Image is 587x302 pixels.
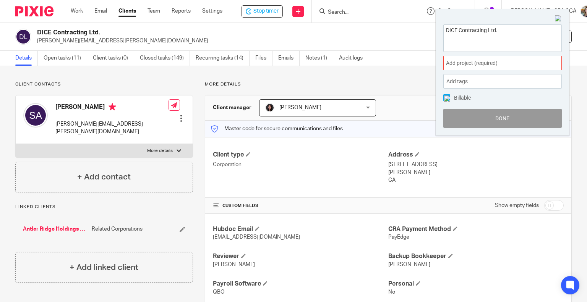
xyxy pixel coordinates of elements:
span: Stop timer [253,7,279,15]
h4: CRA Payment Method [388,225,564,233]
p: Master code for secure communications and files [211,125,343,132]
img: svg%3E [15,29,31,45]
span: PayEdge [388,234,409,240]
span: Add project (required) [446,59,542,67]
p: [PERSON_NAME] [388,169,564,176]
span: QBO [213,289,225,295]
h4: + Add linked client [70,262,138,273]
h4: Personal [388,280,564,288]
span: No [388,289,395,295]
span: [PERSON_NAME] [388,262,430,267]
a: Emails [278,51,300,66]
h4: [PERSON_NAME] [55,103,169,113]
img: Lili%20square.jpg [265,103,274,112]
button: Done [443,109,562,128]
a: Clients [118,7,136,15]
a: Work [71,7,83,15]
h2: DICE Contracting Ltd. [37,29,382,37]
p: [PERSON_NAME][EMAIL_ADDRESS][PERSON_NAME][DOMAIN_NAME] [37,37,468,45]
a: Recurring tasks (14) [196,51,250,66]
a: Open tasks (11) [44,51,87,66]
img: Pixie [15,6,54,16]
span: [PERSON_NAME] [279,105,321,110]
img: checked.png [444,95,450,102]
a: Client tasks (0) [93,51,134,66]
span: Get Support [438,8,467,14]
a: Audit logs [339,51,368,66]
h4: Payroll Software [213,280,388,288]
h4: CUSTOM FIELDS [213,203,388,209]
p: [PERSON_NAME], CPA CGA [509,7,576,15]
p: More details [147,148,173,154]
p: Client contacts [15,81,193,87]
img: Close [555,15,562,22]
span: [PERSON_NAME] [213,262,255,267]
a: Details [15,51,38,66]
a: Settings [202,7,222,15]
a: Files [255,51,272,66]
h4: Address [388,151,564,159]
h4: Reviewer [213,252,388,260]
p: [PERSON_NAME][EMAIL_ADDRESS][PERSON_NAME][DOMAIN_NAME] [55,120,169,136]
input: Search [327,9,396,16]
i: Primary [109,103,116,111]
textarea: DICE Contracting Ltd. [444,25,561,50]
p: [STREET_ADDRESS] [388,161,564,168]
label: Show empty fields [495,202,539,209]
a: Email [94,7,107,15]
a: Closed tasks (149) [140,51,190,66]
p: Corporation [213,161,388,168]
h4: + Add contact [77,171,131,183]
span: Billable [454,95,471,100]
h4: Client type [213,151,388,159]
span: Related Corporations [92,225,143,233]
a: Antler Ridge Holdings Ltd. [23,225,88,233]
img: svg%3E [23,103,48,128]
p: Linked clients [15,204,193,210]
h3: Client manager [213,104,251,111]
p: CA [388,176,564,184]
a: Reports [172,7,191,15]
p: More details [205,81,572,87]
span: [EMAIL_ADDRESS][DOMAIN_NAME] [213,234,300,240]
a: Team [148,7,160,15]
h4: Hubdoc Email [213,225,388,233]
span: Add tags [446,76,472,87]
a: Notes (1) [305,51,333,66]
div: DICE Contracting Ltd. [242,5,283,18]
h4: Backup Bookkeeper [388,252,564,260]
